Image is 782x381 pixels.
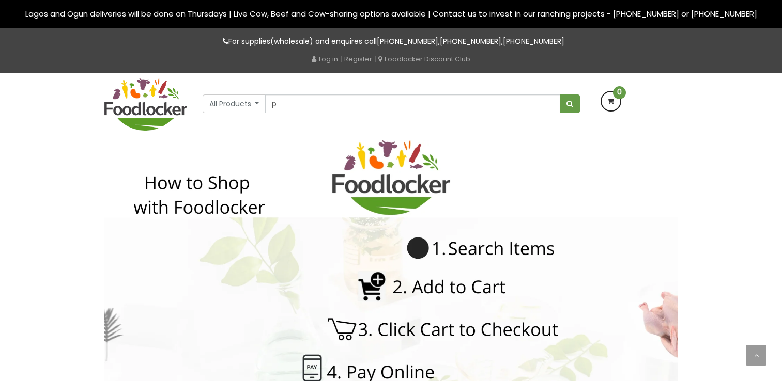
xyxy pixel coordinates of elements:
a: Register [344,54,372,64]
img: FoodLocker [104,78,187,131]
p: For supplies(wholesale) and enquires call , , [104,36,678,47]
span: | [340,54,342,64]
button: All Products [203,94,266,113]
a: Foodlocker Discount Club [378,54,470,64]
a: [PHONE_NUMBER] [503,36,564,46]
input: Search our variety of products [265,94,560,113]
span: | [374,54,376,64]
span: Lagos and Ogun deliveries will be done on Thursdays | Live Cow, Beef and Cow-sharing options avai... [25,8,757,19]
span: 0 [613,86,626,99]
a: [PHONE_NUMBER] [440,36,501,46]
a: [PHONE_NUMBER] [377,36,438,46]
a: Log in [312,54,338,64]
